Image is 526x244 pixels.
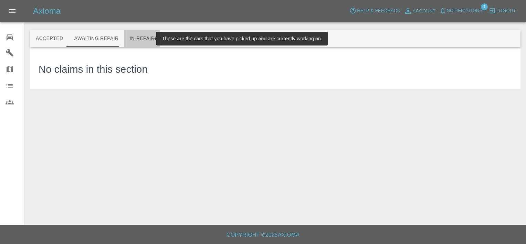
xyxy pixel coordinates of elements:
h5: Axioma [33,6,61,17]
a: Account [402,6,438,17]
button: Accepted [30,30,69,47]
span: Notifications [447,7,483,15]
span: 1 [481,3,488,10]
button: Notifications [438,6,484,16]
button: Repaired [160,30,197,47]
button: In Repair [124,30,160,47]
button: Open drawer [4,3,21,19]
h3: No claims in this section [39,62,148,77]
h6: Copyright © 2025 Axioma [6,230,520,240]
button: Awaiting Repair [69,30,124,47]
span: Account [413,7,436,15]
span: Logout [496,7,516,15]
button: Logout [487,6,518,16]
span: Help & Feedback [357,7,400,15]
button: Paid [197,30,228,47]
button: Help & Feedback [348,6,402,16]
